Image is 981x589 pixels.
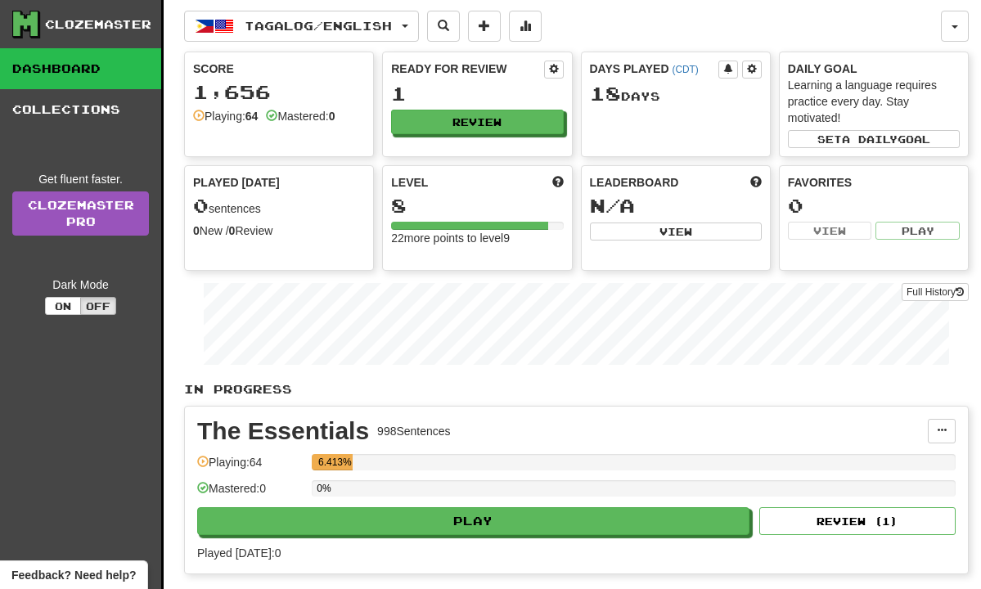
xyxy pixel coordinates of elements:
[193,61,365,77] div: Score
[193,108,258,124] div: Playing:
[193,82,365,102] div: 1,656
[391,230,563,246] div: 22 more points to level 9
[590,82,621,105] span: 18
[902,283,969,301] button: Full History
[759,507,956,535] button: Review (1)
[788,77,960,126] div: Learning a language requires practice every day. Stay motivated!
[12,191,149,236] a: ClozemasterPro
[193,196,365,217] div: sentences
[391,83,563,104] div: 1
[12,171,149,187] div: Get fluent faster.
[590,223,762,241] button: View
[842,133,898,145] span: a daily
[184,381,969,398] p: In Progress
[788,222,872,240] button: View
[788,174,960,191] div: Favorites
[197,507,749,535] button: Play
[80,297,116,315] button: Off
[329,110,335,123] strong: 0
[266,108,335,124] div: Mastered:
[590,61,718,77] div: Days Played
[184,11,419,42] button: Tagalog/English
[509,11,542,42] button: More stats
[245,110,259,123] strong: 64
[391,196,563,216] div: 8
[391,110,563,134] button: Review
[590,174,679,191] span: Leaderboard
[193,223,365,239] div: New / Review
[391,61,543,77] div: Ready for Review
[552,174,564,191] span: Score more points to level up
[45,16,151,33] div: Clozemaster
[590,83,762,105] div: Day s
[672,64,698,75] a: (CDT)
[317,454,353,470] div: 6.413%
[788,61,960,77] div: Daily Goal
[875,222,960,240] button: Play
[391,174,428,191] span: Level
[197,480,304,507] div: Mastered: 0
[590,194,635,217] span: N/A
[468,11,501,42] button: Add sentence to collection
[45,297,81,315] button: On
[193,194,209,217] span: 0
[12,277,149,293] div: Dark Mode
[197,419,369,443] div: The Essentials
[193,174,280,191] span: Played [DATE]
[11,567,136,583] span: Open feedback widget
[245,19,392,33] span: Tagalog / English
[193,224,200,237] strong: 0
[229,224,236,237] strong: 0
[197,454,304,481] div: Playing: 64
[788,196,960,216] div: 0
[427,11,460,42] button: Search sentences
[377,423,451,439] div: 998 Sentences
[750,174,762,191] span: This week in points, UTC
[788,130,960,148] button: Seta dailygoal
[197,546,281,560] span: Played [DATE]: 0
